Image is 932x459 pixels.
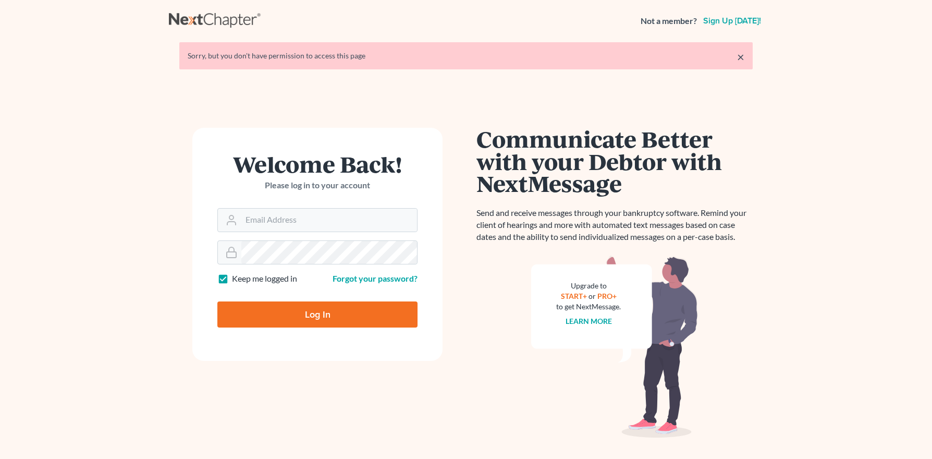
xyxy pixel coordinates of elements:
img: nextmessage_bg-59042aed3d76b12b5cd301f8e5b87938c9018125f34e5fa2b7a6b67550977c72.svg [531,256,698,438]
a: Forgot your password? [333,273,418,283]
p: Send and receive messages through your bankruptcy software. Remind your client of hearings and mo... [476,207,753,243]
a: PRO+ [597,292,617,300]
span: or [588,292,596,300]
a: START+ [561,292,587,300]
div: Upgrade to [556,281,621,291]
a: × [737,51,744,63]
strong: Not a member? [641,15,697,27]
h1: Welcome Back! [217,153,418,175]
input: Log In [217,301,418,328]
a: Learn more [566,317,612,325]
h1: Communicate Better with your Debtor with NextMessage [476,128,753,195]
p: Please log in to your account [217,179,418,191]
div: to get NextMessage. [556,301,621,312]
a: Sign up [DATE]! [701,17,763,25]
input: Email Address [241,209,417,232]
div: Sorry, but you don't have permission to access this page [188,51,744,61]
label: Keep me logged in [232,273,297,285]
